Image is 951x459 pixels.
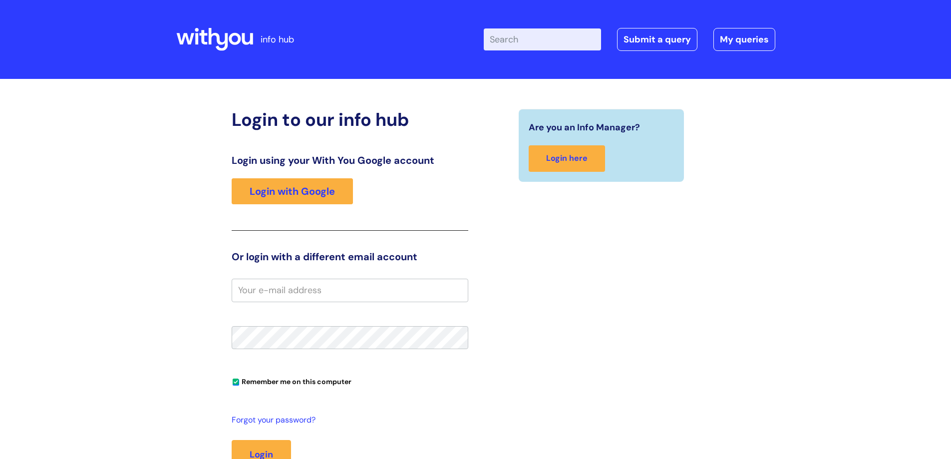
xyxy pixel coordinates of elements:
h3: Or login with a different email account [232,251,468,263]
input: Search [484,28,601,50]
a: Forgot your password? [232,413,463,428]
label: Remember me on this computer [232,375,351,386]
h3: Login using your With You Google account [232,154,468,166]
a: Login with Google [232,178,353,204]
a: My queries [713,28,775,51]
a: Submit a query [617,28,697,51]
span: Are you an Info Manager? [529,119,640,135]
p: info hub [261,31,294,47]
input: Your e-mail address [232,279,468,302]
input: Remember me on this computer [233,379,239,386]
div: You can uncheck this option if you're logging in from a shared device [232,373,468,389]
a: Login here [529,145,605,172]
h2: Login to our info hub [232,109,468,130]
